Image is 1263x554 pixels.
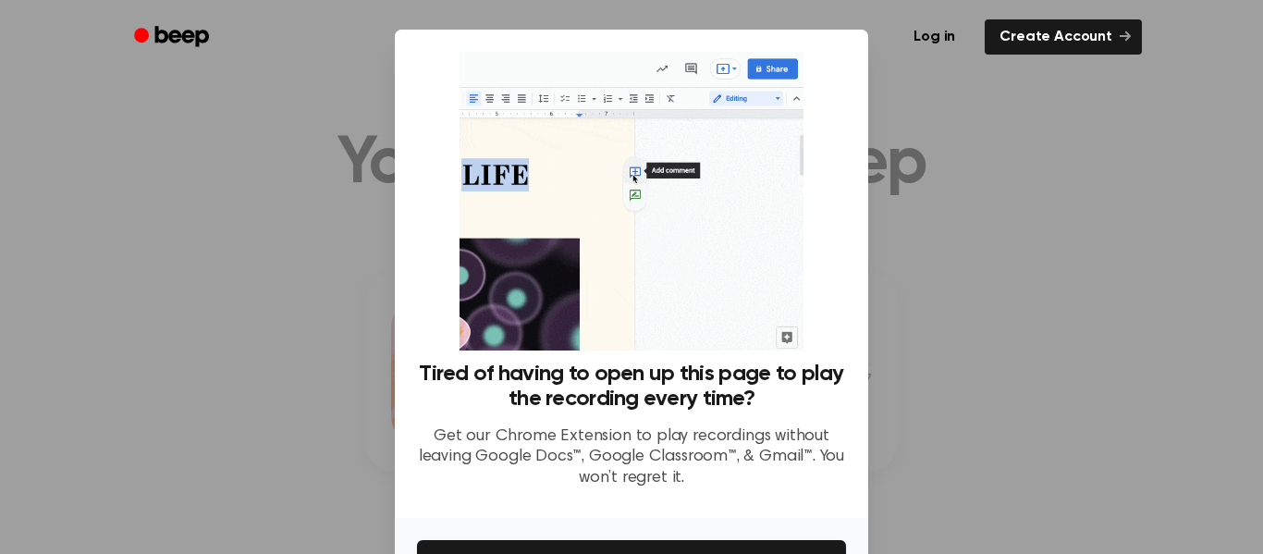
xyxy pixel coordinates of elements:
img: Beep extension in action [460,52,803,351]
p: Get our Chrome Extension to play recordings without leaving Google Docs™, Google Classroom™, & Gm... [417,426,846,489]
h3: Tired of having to open up this page to play the recording every time? [417,362,846,412]
a: Create Account [985,19,1142,55]
a: Beep [121,19,226,55]
a: Log in [895,16,974,58]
